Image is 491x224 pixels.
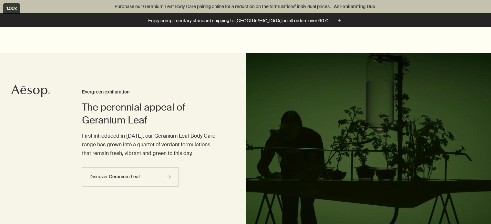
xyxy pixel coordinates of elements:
button: Enjoy complimentary standard shipping to [GEOGRAPHIC_DATA] on all orders over 60 €. [148,17,343,24]
p: Purchase our Geranium Leaf Body Care pairing online for a reduction on the formulations’ individu... [6,3,485,10]
a: An Exhilarating Duo [332,3,376,10]
a: Discover Geranium Leaf [82,167,179,187]
p: First introduced in [DATE], our Geranium Leaf Body Care range has grown into a quartet of verdant... [82,131,220,158]
h2: The perennial appeal of Geranium Leaf [82,101,220,127]
h3: Evergreen exhilaration [82,88,220,96]
div: 1.00x [3,3,20,14]
svg: Aesop [11,85,50,98]
p: Enjoy complimentary standard shipping to [GEOGRAPHIC_DATA] on all orders over 60 €. [148,17,329,24]
a: Aesop [11,85,50,99]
